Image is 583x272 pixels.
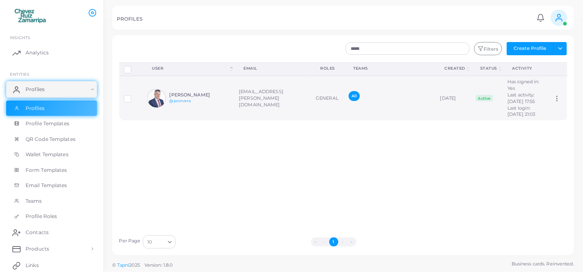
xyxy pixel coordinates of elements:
span: Form Templates [26,166,67,174]
span: 2025 [129,262,139,269]
span: All [349,91,360,101]
span: Wallet Templates [26,151,68,158]
td: GENERAL [311,76,344,120]
a: Tapni [117,262,130,268]
button: Go to page 1 [329,237,338,246]
a: Profile Templates [6,116,97,131]
a: Form Templates [6,162,97,178]
button: Filters [474,42,502,55]
span: Products [26,245,49,253]
span: ENTITIES [10,72,29,77]
td: [DATE] [436,76,472,120]
ul: Pagination [178,237,489,246]
span: INSIGHTS [10,35,30,40]
a: Profiles [6,81,97,98]
a: @pcorvera [170,98,191,103]
span: Email Templates [26,182,67,189]
div: Roles [320,66,335,71]
span: © [112,262,172,269]
a: Email Templates [6,178,97,193]
th: Row-selection [119,62,143,76]
div: Teams [353,66,427,71]
span: Links [26,262,39,269]
div: activity [512,66,540,71]
div: User [152,66,229,71]
div: Search for option [143,235,176,249]
div: Created [445,66,466,71]
span: Profile Roles [26,213,57,220]
label: Per Page [119,238,141,244]
span: Profiles [26,105,45,112]
span: Active [476,95,493,101]
h5: PROFILES [117,16,142,22]
h6: [PERSON_NAME] [170,92,230,98]
a: Profiles [6,101,97,116]
button: Create Profile [507,42,554,55]
div: Email [243,66,302,71]
a: Teams [6,193,97,209]
a: Analytics [6,45,97,61]
img: avatar [147,89,166,108]
span: Last login: [DATE] 21:03 [507,105,535,117]
img: logo [7,8,53,23]
input: Search for option [153,237,165,246]
a: Wallet Templates [6,147,97,162]
span: 10 [147,238,152,246]
span: Has signed in: Yes [507,79,539,91]
span: Version: 1.8.0 [144,262,173,268]
td: [EMAIL_ADDRESS][PERSON_NAME][DOMAIN_NAME] [234,76,311,120]
th: Action [549,62,567,76]
a: Products [6,241,97,257]
div: Status [480,66,497,71]
span: Contacts [26,229,49,236]
a: Profile Roles [6,209,97,224]
span: Business cards. Reinvented. [512,260,574,267]
a: Contacts [6,224,97,241]
span: Profile Templates [26,120,69,127]
span: QR Code Templates [26,136,76,143]
span: Profiles [26,86,45,93]
span: Analytics [26,49,49,56]
span: Last activity: [DATE] 17:55 [507,92,535,104]
a: QR Code Templates [6,131,97,147]
span: Teams [26,197,42,205]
